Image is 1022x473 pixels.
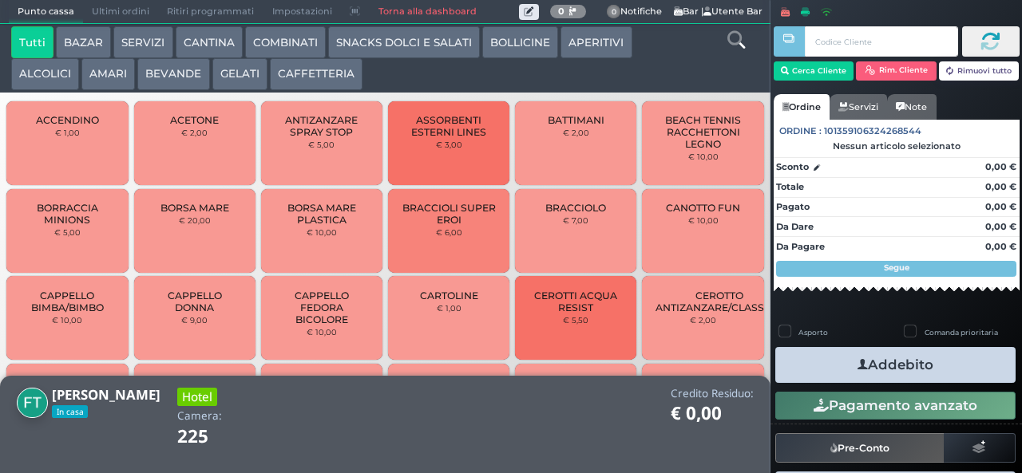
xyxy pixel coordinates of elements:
[776,181,804,192] strong: Totale
[925,327,998,337] label: Comanda prioritaria
[688,215,719,225] small: € 10,00
[263,1,341,23] span: Impostazioni
[856,61,937,81] button: Rim. Cliente
[270,58,362,90] button: CAFFETTERIA
[798,327,828,337] label: Asporto
[939,61,1020,81] button: Rimuovi tutto
[774,94,830,120] a: Ordine
[805,26,957,57] input: Codice Cliente
[985,201,1016,212] strong: 0,00 €
[245,26,326,58] button: COMBINATI
[275,290,370,325] span: CAPPELLO FEDORA BICOLORE
[307,227,337,237] small: € 10,00
[20,202,115,226] span: BORRACCIA MINIONS
[158,1,263,23] span: Ritiri programmati
[545,202,606,214] span: BRACCIOLO
[774,61,854,81] button: Cerca Cliente
[177,388,217,406] h3: Hotel
[563,315,588,325] small: € 5,50
[147,290,242,313] span: CAPPELLO DONNA
[54,227,81,237] small: € 5,00
[563,128,589,137] small: € 2,00
[9,1,83,23] span: Punto cassa
[275,114,370,138] span: ANTIZANZARE SPRAY STOP
[607,5,621,19] span: 0
[884,262,909,273] strong: Segue
[81,58,135,90] button: AMARI
[275,202,370,226] span: BORSA MARE PLASTICA
[985,181,1016,192] strong: 0,00 €
[113,26,172,58] button: SERVIZI
[436,140,462,149] small: € 3,00
[529,290,624,313] span: CEROTTI ACQUA RESIST
[830,94,887,120] a: Servizi
[20,290,115,313] span: CAPPELLO BIMBA/BIMBO
[548,114,604,126] span: BATTIMANI
[11,26,53,58] button: Tutti
[774,140,1020,152] div: Nessun articolo selezionato
[402,114,497,138] span: ASSORBENTI ESTERNI LINES
[328,26,480,58] button: SNACKS DOLCI E SALATI
[985,221,1016,232] strong: 0,00 €
[170,114,219,126] span: ACETONE
[52,315,82,325] small: € 10,00
[985,241,1016,252] strong: 0,00 €
[56,26,111,58] button: BAZAR
[181,315,208,325] small: € 9,00
[52,405,88,418] span: In casa
[11,58,79,90] button: ALCOLICI
[17,388,48,419] img: FABIO TORTEROLO
[775,433,945,462] button: Pre-Conto
[563,215,588,225] small: € 7,00
[656,290,782,313] span: CEROTTO ANTIZANZARE/CLASSICO
[887,94,936,120] a: Note
[177,427,253,447] h1: 225
[656,114,751,150] span: BEACH TENNIS RACCHETTONI LEGNO
[369,1,485,23] a: Torna alla dashboard
[558,6,564,17] b: 0
[688,152,719,161] small: € 10,00
[824,124,921,138] span: 101359106324268544
[55,128,80,137] small: € 1,00
[666,202,740,214] span: CANOTTO FUN
[176,26,243,58] button: CANTINA
[177,410,222,422] h4: Camera:
[671,404,754,424] h1: € 0,00
[137,58,209,90] button: BEVANDE
[160,202,229,214] span: BORSA MARE
[776,160,809,174] strong: Sconto
[420,290,478,302] span: CARTOLINE
[181,128,208,137] small: € 2,00
[437,303,461,313] small: € 1,00
[690,315,716,325] small: € 2,00
[775,347,1016,383] button: Addebito
[436,227,462,237] small: € 6,00
[402,202,497,226] span: BRACCIOLI SUPER EROI
[179,215,211,225] small: € 20,00
[307,327,337,337] small: € 10,00
[671,388,754,400] h4: Credito Residuo:
[776,241,825,252] strong: Da Pagare
[561,26,632,58] button: APERITIVI
[776,201,810,212] strong: Pagato
[83,1,158,23] span: Ultimi ordini
[52,385,160,404] b: [PERSON_NAME]
[36,114,99,126] span: ACCENDINO
[776,221,814,232] strong: Da Dare
[482,26,558,58] button: BOLLICINE
[212,58,267,90] button: GELATI
[779,124,822,138] span: Ordine :
[985,161,1016,172] strong: 0,00 €
[775,392,1016,419] button: Pagamento avanzato
[308,140,335,149] small: € 5,00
